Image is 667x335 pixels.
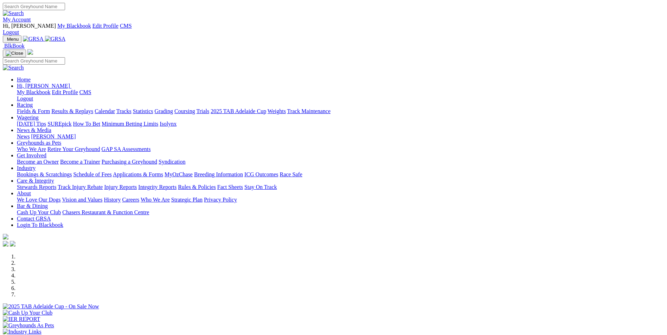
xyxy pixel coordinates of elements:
img: Search [3,65,24,71]
a: Coursing [174,108,195,114]
div: Bar & Dining [17,209,664,216]
a: News & Media [17,127,51,133]
img: GRSA [23,36,44,42]
a: History [104,197,121,203]
img: IER REPORT [3,316,40,322]
a: Home [17,77,31,83]
a: GAP SA Assessments [102,146,151,152]
div: Racing [17,108,664,114]
a: Care & Integrity [17,178,54,184]
div: Greyhounds as Pets [17,146,664,152]
a: BlkBook [3,43,25,49]
a: Weights [268,108,286,114]
a: Strategic Plan [171,197,203,203]
div: Care & Integrity [17,184,664,190]
a: Who We Are [141,197,170,203]
a: Grading [155,108,173,114]
a: My Account [3,17,31,22]
div: My Account [3,23,664,35]
a: ICG Outcomes [244,171,278,177]
a: Tracks [116,108,132,114]
input: Search [3,57,65,65]
a: Cash Up Your Club [17,209,61,215]
a: My Blackbook [57,23,91,29]
a: Become an Owner [17,159,59,165]
a: 2025 TAB Adelaide Cup [211,108,266,114]
a: Retire Your Greyhound [47,146,100,152]
a: SUREpick [47,121,71,127]
a: Wagering [17,114,39,120]
a: Statistics [133,108,153,114]
a: [DATE] Tips [17,121,46,127]
a: Integrity Reports [138,184,177,190]
a: Logout [3,29,19,35]
a: CMS [120,23,132,29]
img: 2025 TAB Adelaide Cup - On Sale Now [3,303,99,310]
div: News & Media [17,133,664,140]
span: Menu [7,37,19,42]
a: Rules & Policies [178,184,216,190]
a: Careers [122,197,139,203]
a: Calendar [95,108,115,114]
a: Become a Trainer [60,159,100,165]
a: [PERSON_NAME] [31,133,76,139]
a: Racing [17,102,33,108]
a: Breeding Information [194,171,243,177]
span: Hi, [PERSON_NAME] [3,23,56,29]
img: Industry Links [3,329,41,335]
a: Minimum Betting Limits [102,121,158,127]
a: Track Injury Rebate [58,184,103,190]
a: Race Safe [280,171,302,177]
a: Chasers Restaurant & Function Centre [62,209,149,215]
a: About [17,190,31,196]
a: Logout [17,96,33,101]
img: logo-grsa-white.png [3,234,8,239]
input: Search [3,3,65,10]
a: Isolynx [160,121,177,127]
img: logo-grsa-white.png [27,49,33,55]
a: Track Maintenance [287,108,331,114]
img: Cash Up Your Club [3,310,52,316]
div: Hi, [PERSON_NAME] [17,89,664,102]
a: News [17,133,30,139]
img: GRSA [45,36,66,42]
a: How To Bet [73,121,101,127]
a: Greyhounds as Pets [17,140,61,146]
img: Close [6,51,23,56]
a: Results & Replays [51,108,93,114]
a: Privacy Policy [204,197,237,203]
img: Greyhounds As Pets [3,322,54,329]
a: Injury Reports [104,184,137,190]
button: Toggle navigation [3,35,21,43]
div: Get Involved [17,159,664,165]
span: Hi, [PERSON_NAME] [17,83,70,89]
a: Bookings & Scratchings [17,171,72,177]
a: Get Involved [17,152,46,158]
a: Bar & Dining [17,203,48,209]
div: About [17,197,664,203]
a: Purchasing a Greyhound [102,159,157,165]
a: Who We Are [17,146,46,152]
img: Search [3,10,24,17]
a: Industry [17,165,36,171]
a: Syndication [159,159,185,165]
a: Hi, [PERSON_NAME] [17,83,71,89]
span: BlkBook [4,43,25,49]
a: We Love Our Dogs [17,197,60,203]
div: Wagering [17,121,664,127]
button: Toggle navigation [3,50,26,57]
a: Edit Profile [52,89,78,95]
a: Applications & Forms [113,171,163,177]
a: Vision and Values [62,197,102,203]
a: Edit Profile [92,23,118,29]
a: Trials [196,108,209,114]
img: facebook.svg [3,241,8,247]
a: Login To Blackbook [17,222,63,228]
a: Contact GRSA [17,216,51,222]
a: Schedule of Fees [73,171,111,177]
div: Industry [17,171,664,178]
a: Stewards Reports [17,184,56,190]
a: CMS [79,89,91,95]
a: My Blackbook [17,89,51,95]
a: MyOzChase [165,171,193,177]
